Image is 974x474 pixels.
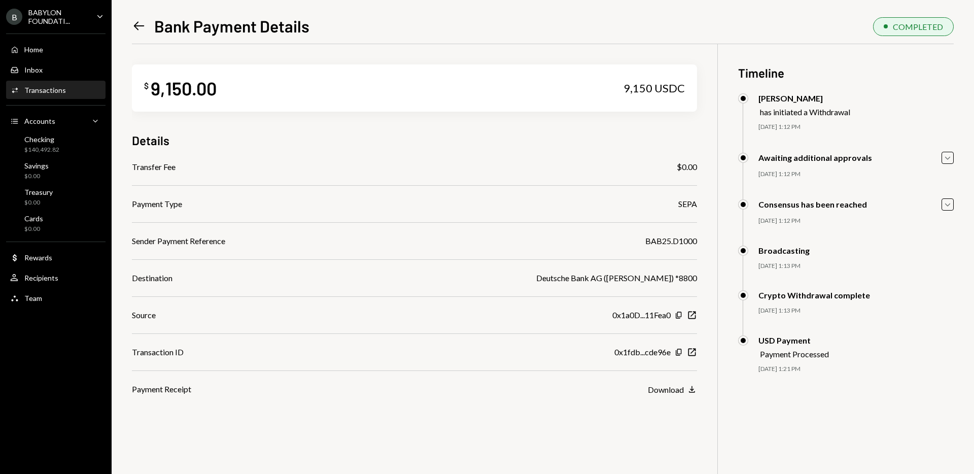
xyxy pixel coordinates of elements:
div: Transfer Fee [132,161,176,173]
div: Checking [24,135,59,144]
div: Cards [24,214,43,223]
h1: Bank Payment Details [154,16,309,36]
div: Accounts [24,117,55,125]
a: Rewards [6,248,106,266]
h3: Timeline [738,64,954,81]
a: Checking$140,492.82 [6,132,106,156]
div: Treasury [24,188,53,196]
div: Payment Type [132,198,182,210]
div: 9,150 USDC [623,81,685,95]
h3: Details [132,132,169,149]
div: [DATE] 1:13 PM [758,262,954,270]
button: Download [648,384,697,395]
a: Team [6,289,106,307]
div: BAB25.D1000 [645,235,697,247]
div: Transaction ID [132,346,184,358]
div: Inbox [24,65,43,74]
div: Crypto Withdrawal complete [758,290,870,300]
div: $ [144,81,149,91]
div: 0x1a0D...11Fea0 [612,309,671,321]
div: Source [132,309,156,321]
div: Savings [24,161,49,170]
div: has initiated a Withdrawal [760,107,850,117]
div: Sender Payment Reference [132,235,225,247]
div: [DATE] 1:21 PM [758,365,954,374]
a: Accounts [6,112,106,130]
div: $140,492.82 [24,146,59,154]
div: $0.00 [677,161,697,173]
div: COMPLETED [893,22,943,31]
a: Savings$0.00 [6,158,106,183]
div: B [6,9,22,25]
div: 0x1fdb...cde96e [614,346,671,358]
div: Recipients [24,274,58,282]
a: Home [6,40,106,58]
div: $0.00 [24,198,53,207]
div: Broadcasting [758,246,810,255]
div: Team [24,294,42,302]
a: Transactions [6,81,106,99]
a: Treasury$0.00 [6,185,106,209]
div: [DATE] 1:12 PM [758,217,954,225]
div: Transactions [24,86,66,94]
a: Inbox [6,60,106,79]
a: Recipients [6,268,106,287]
div: $0.00 [24,225,43,233]
div: 9,150.00 [151,77,217,99]
div: SEPA [678,198,697,210]
div: $0.00 [24,172,49,181]
a: Cards$0.00 [6,211,106,235]
div: USD Payment [758,335,829,345]
div: Payment Receipt [132,383,191,395]
div: [PERSON_NAME] [758,93,850,103]
div: [DATE] 1:12 PM [758,123,954,131]
div: [DATE] 1:12 PM [758,170,954,179]
div: [DATE] 1:13 PM [758,307,954,315]
div: Consensus has been reached [758,199,867,209]
div: Download [648,385,684,394]
div: Awaiting additional approvals [758,153,872,162]
div: Deutsche Bank AG ([PERSON_NAME]) *8800 [536,272,697,284]
div: Payment Processed [760,349,829,359]
div: Rewards [24,253,52,262]
div: Destination [132,272,172,284]
div: BABYLON FOUNDATI... [28,8,88,25]
div: Home [24,45,43,54]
